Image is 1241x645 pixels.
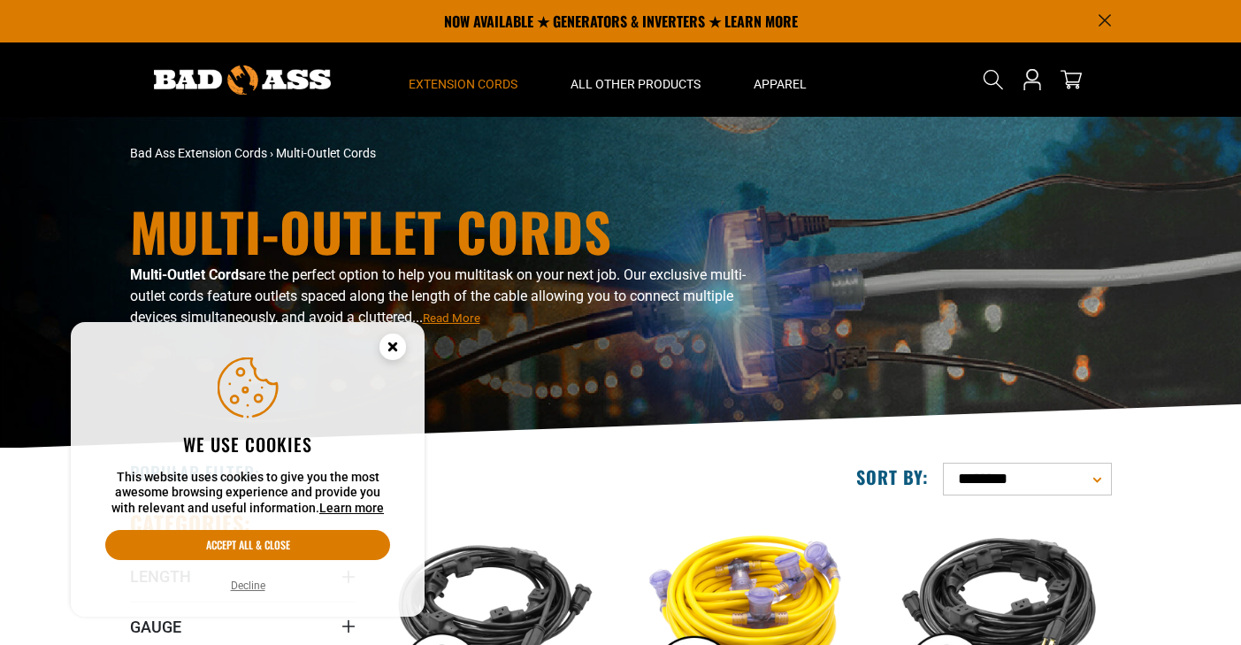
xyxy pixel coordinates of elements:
[409,76,517,92] span: Extension Cords
[319,501,384,515] a: Learn more
[130,144,776,163] nav: breadcrumbs
[544,42,727,117] summary: All Other Products
[727,42,833,117] summary: Apparel
[226,577,271,595] button: Decline
[979,65,1007,94] summary: Search
[105,470,390,517] p: This website uses cookies to give you the most awesome browsing experience and provide you with r...
[130,146,267,160] a: Bad Ass Extension Cords
[754,76,807,92] span: Apparel
[276,146,376,160] span: Multi-Outlet Cords
[130,617,181,637] span: Gauge
[423,311,480,325] span: Read More
[382,42,544,117] summary: Extension Cords
[71,322,425,618] aside: Cookie Consent
[856,465,929,488] label: Sort by:
[105,433,390,456] h2: We use cookies
[130,266,246,283] b: Multi-Outlet Cords
[130,266,746,326] span: are the perfect option to help you multitask on your next job. Our exclusive multi-outlet cords f...
[571,76,701,92] span: All Other Products
[130,204,776,257] h1: Multi-Outlet Cords
[270,146,273,160] span: ›
[105,530,390,560] button: Accept all & close
[154,65,331,95] img: Bad Ass Extension Cords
